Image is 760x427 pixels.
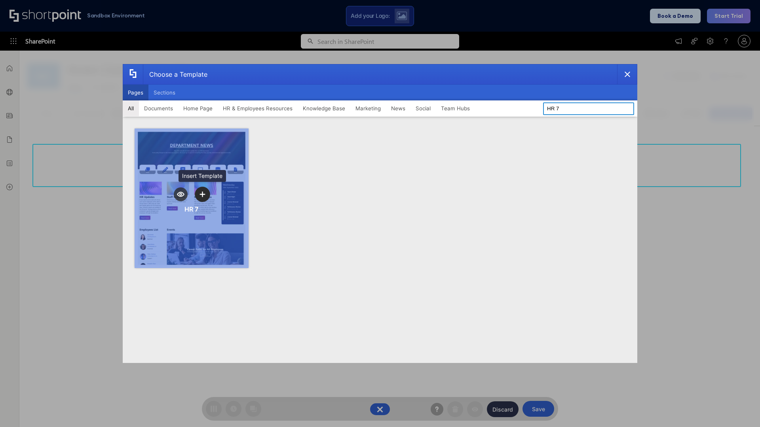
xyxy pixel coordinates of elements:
[148,85,180,100] button: Sections
[123,85,148,100] button: Pages
[184,205,198,213] div: HR 7
[218,100,298,116] button: HR & Employees Resources
[350,100,386,116] button: Marketing
[143,64,207,84] div: Choose a Template
[123,100,139,116] button: All
[123,64,637,363] div: template selector
[436,100,475,116] button: Team Hubs
[410,100,436,116] button: Social
[386,100,410,116] button: News
[720,389,760,427] iframe: Chat Widget
[543,102,634,115] input: Search
[298,100,350,116] button: Knowledge Base
[178,100,218,116] button: Home Page
[139,100,178,116] button: Documents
